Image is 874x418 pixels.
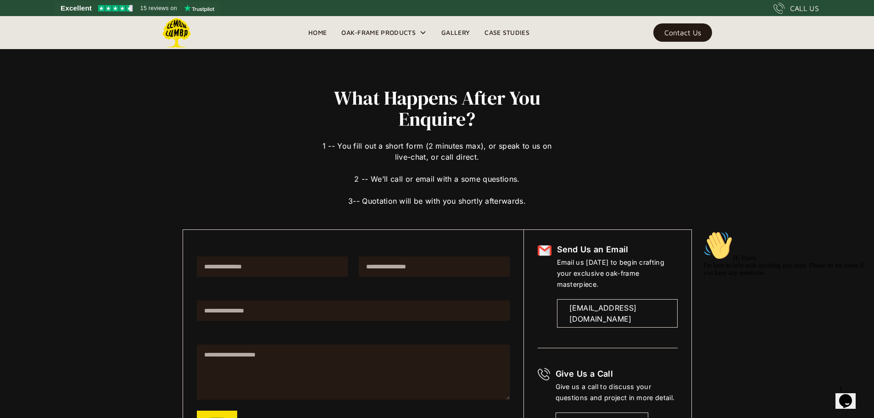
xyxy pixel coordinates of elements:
label: E-mail [359,244,510,251]
div: CALL US [790,3,819,14]
a: Home [301,26,334,39]
iframe: chat widget [700,227,865,377]
h2: What Happens After You Enquire? [319,87,556,129]
label: Name [197,244,348,251]
label: Phone number [197,288,510,295]
h6: Send Us an Email [557,244,678,256]
h6: Give Us a Call [556,368,678,380]
a: Case Studies [477,26,537,39]
a: Contact Us [653,23,712,42]
div: Oak-Frame Products [341,27,416,38]
a: CALL US [774,3,819,14]
a: [EMAIL_ADDRESS][DOMAIN_NAME] [557,299,678,328]
iframe: chat widget [835,381,865,409]
label: How can we help you ? [197,332,510,339]
a: See Lemon Lumba reviews on Trustpilot [55,2,221,15]
span: Hi There, I'm here to help with anything you need. Please let me know if you have any questions. [4,28,165,49]
div: Oak-Frame Products [334,16,434,49]
div: Give us a call to discuss your questions and project in more detail. [556,381,678,403]
div: 1 -- You fill out a short form (2 minutes max), or speak to us on live-chat, or call direct. 2 --... [319,129,556,206]
div: Contact Us [664,29,701,36]
span: 15 reviews on [140,3,177,14]
img: :wave: [4,4,33,33]
span: Excellent [61,3,92,14]
div: [EMAIL_ADDRESS][DOMAIN_NAME] [569,302,665,324]
img: Trustpilot logo [184,5,214,12]
div: Email us [DATE] to begin crafting your exclusive oak-frame masterpiece. [557,257,678,290]
img: Trustpilot 4.5 stars [98,5,133,11]
div: 👋Hi There,I'm here to help with anything you need. Please let me know if you have any questions. [4,4,169,50]
a: Gallery [434,26,477,39]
